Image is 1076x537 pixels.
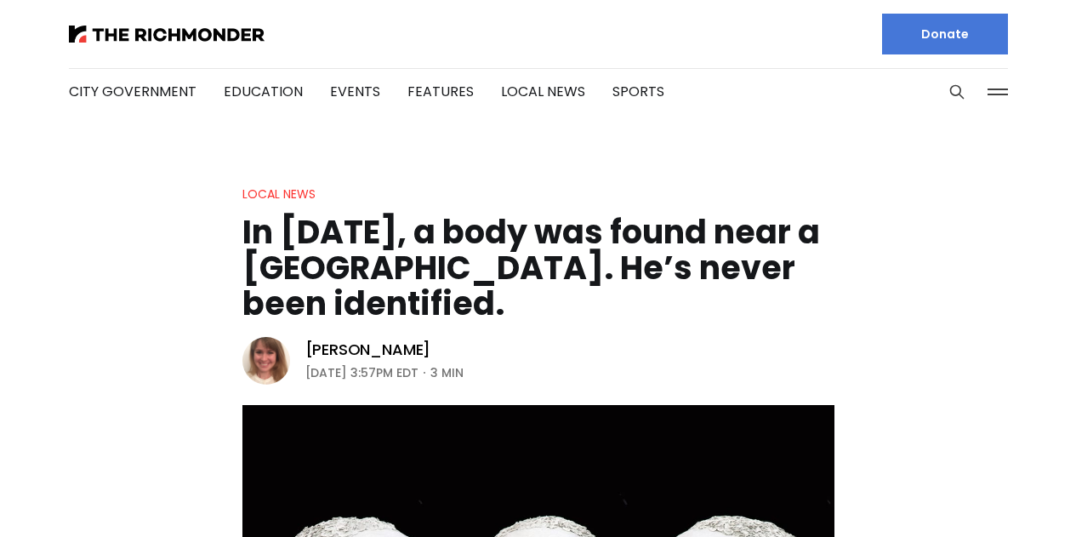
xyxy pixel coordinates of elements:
time: [DATE] 3:57PM EDT [305,363,418,383]
a: Features [407,82,474,101]
a: Local News [242,186,316,203]
a: Local News [501,82,585,101]
a: Sports [612,82,664,101]
img: Sarah Vogelsong [242,337,290,385]
iframe: portal-trigger [932,454,1076,537]
a: Events [330,82,380,101]
button: Search this site [944,79,970,105]
span: 3 min [430,363,464,383]
a: Education [224,82,303,101]
h1: In [DATE], a body was found near a [GEOGRAPHIC_DATA]. He’s never been identified. [242,214,834,322]
img: The Richmonder [69,26,265,43]
a: Donate [882,14,1008,54]
a: [PERSON_NAME] [305,340,431,360]
a: City Government [69,82,196,101]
